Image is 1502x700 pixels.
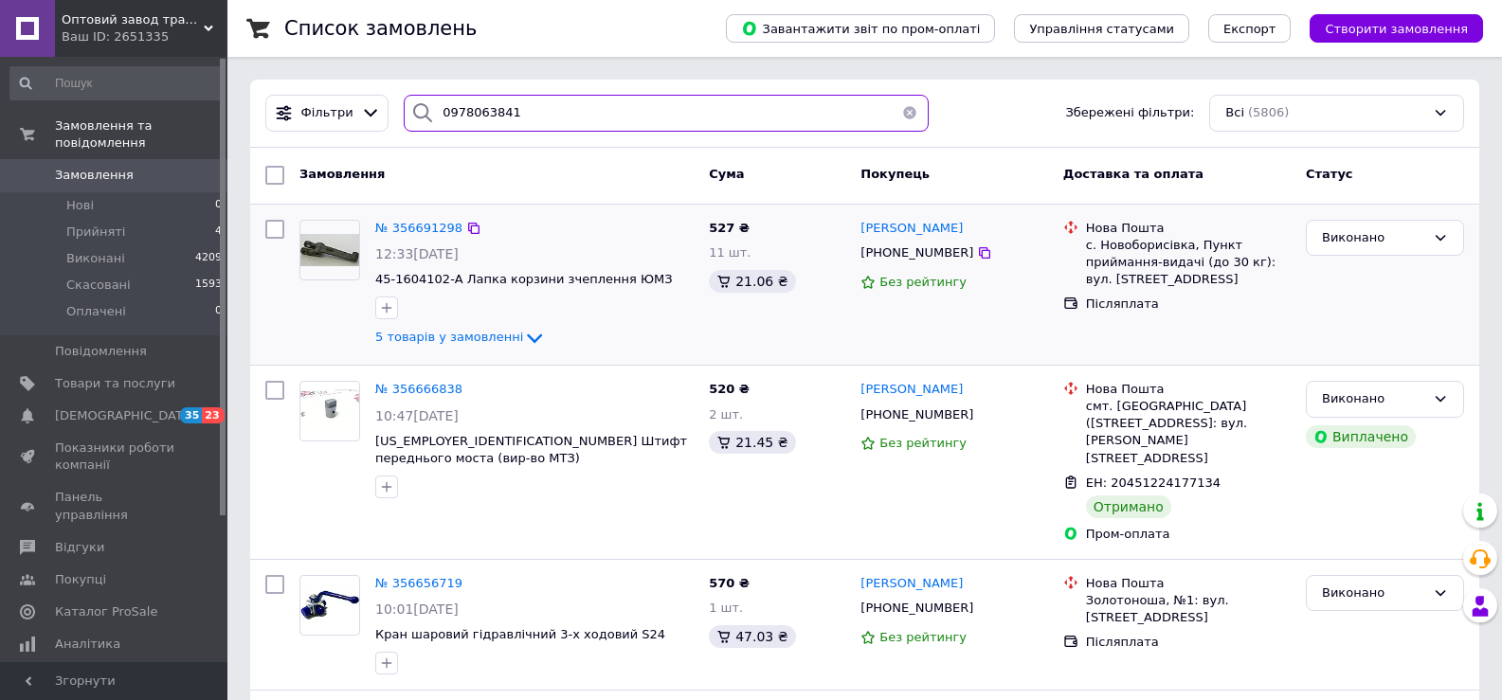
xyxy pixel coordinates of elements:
[741,20,980,37] span: Завантажити звіт по пром-оплаті
[55,407,195,424] span: [DEMOGRAPHIC_DATA]
[709,245,751,260] span: 11 шт.
[375,331,523,345] span: 5 товарів у замовленні
[709,576,750,590] span: 570 ₴
[1029,22,1174,36] span: Управління статусами
[879,436,967,450] span: Без рейтингу
[860,601,973,615] span: [PHONE_NUMBER]
[300,389,359,434] img: Фото товару
[299,167,385,181] span: Замовлення
[404,95,928,132] input: Пошук за номером замовлення, ПІБ покупця, номером телефону, Email, номером накладної
[1223,22,1276,36] span: Експорт
[709,431,795,454] div: 21.45 ₴
[375,601,459,617] span: 10:01[DATE]
[375,434,687,466] a: [US_EMPLOYER_IDENTIFICATION_NUMBER] Штифт переднього моста (вир-во МТЗ)
[62,11,204,28] span: Оптовий завод тракторних запчастин
[1322,389,1425,409] div: Виконано
[375,408,459,423] span: 10:47[DATE]
[1086,296,1291,313] div: Післяплата
[1310,14,1483,43] button: Створити замовлення
[1086,592,1291,626] div: Золотоноша, №1: вул. [STREET_ADDRESS]
[375,382,462,396] a: № 356666838
[891,95,929,132] button: Очистить
[66,250,125,267] span: Виконані
[860,407,973,422] span: [PHONE_NUMBER]
[860,575,963,593] a: [PERSON_NAME]
[879,275,967,289] span: Без рейтингу
[1086,381,1291,398] div: Нова Пошта
[299,575,360,636] a: Фото товару
[709,221,750,235] span: 527 ₴
[709,625,795,648] div: 47.03 ₴
[1086,526,1291,543] div: Пром-оплата
[66,277,131,294] span: Скасовані
[375,272,672,286] a: 45-1604102-А Лапка корзини зчеплення ЮМЗ
[195,277,222,294] span: 1593
[1225,104,1244,122] span: Всі
[709,407,743,422] span: 2 шт.
[1325,22,1468,36] span: Створити замовлення
[1086,495,1171,518] div: Отримано
[284,17,477,40] h1: Список замовлень
[1086,398,1291,467] div: смт. [GEOGRAPHIC_DATA] ([STREET_ADDRESS]: вул. [PERSON_NAME][STREET_ADDRESS]
[62,28,227,45] div: Ваш ID: 2651335
[215,224,222,241] span: 4
[66,197,94,214] span: Нові
[709,270,795,293] div: 21.06 ₴
[860,221,963,235] span: [PERSON_NAME]
[1086,634,1291,651] div: Післяплата
[375,221,462,235] a: № 356691298
[1306,425,1416,448] div: Виплачено
[1086,476,1221,490] span: ЕН: 20451224177134
[215,303,222,320] span: 0
[202,407,224,423] span: 23
[375,246,459,261] span: 12:33[DATE]
[195,250,222,267] span: 4209
[55,489,175,523] span: Панель управління
[726,14,995,43] button: Завантажити звіт по пром-оплаті
[9,66,224,100] input: Пошук
[55,343,147,360] span: Повідомлення
[55,117,227,152] span: Замовлення та повідомлення
[375,576,462,590] span: № 356656719
[66,303,126,320] span: Оплачені
[66,224,125,241] span: Прийняті
[55,539,104,556] span: Відгуки
[180,407,202,423] span: 35
[1291,21,1483,35] a: Створити замовлення
[301,104,353,122] span: Фільтри
[1322,583,1425,603] div: Виконано
[55,636,120,653] span: Аналітика
[709,382,750,396] span: 520 ₴
[860,167,930,181] span: Покупець
[1248,105,1289,119] span: (5806)
[860,220,963,238] a: [PERSON_NAME]
[300,583,359,626] img: Фото товару
[215,197,222,214] span: 0
[55,571,106,588] span: Покупці
[1086,575,1291,592] div: Нова Пошта
[55,375,175,392] span: Товари та послуги
[55,167,134,184] span: Замовлення
[860,381,963,399] a: [PERSON_NAME]
[1322,228,1425,248] div: Виконано
[879,630,967,644] span: Без рейтингу
[709,601,743,615] span: 1 шт.
[860,576,963,590] span: [PERSON_NAME]
[299,220,360,280] a: Фото товару
[1086,237,1291,289] div: с. Новоборисівка, Пункт приймання-видачі (до 30 кг): вул. [STREET_ADDRESS]
[1063,167,1203,181] span: Доставка та оплата
[1208,14,1292,43] button: Експорт
[375,627,665,641] a: Кран шаровий гідравлічний 3-х ходовий S24
[300,234,359,266] img: Фото товару
[1086,220,1291,237] div: Нова Пошта
[1065,104,1194,122] span: Збережені фільтри:
[709,167,744,181] span: Cума
[375,330,546,344] a: 5 товарів у замовленні
[55,440,175,474] span: Показники роботи компанії
[299,381,360,441] a: Фото товару
[1014,14,1189,43] button: Управління статусами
